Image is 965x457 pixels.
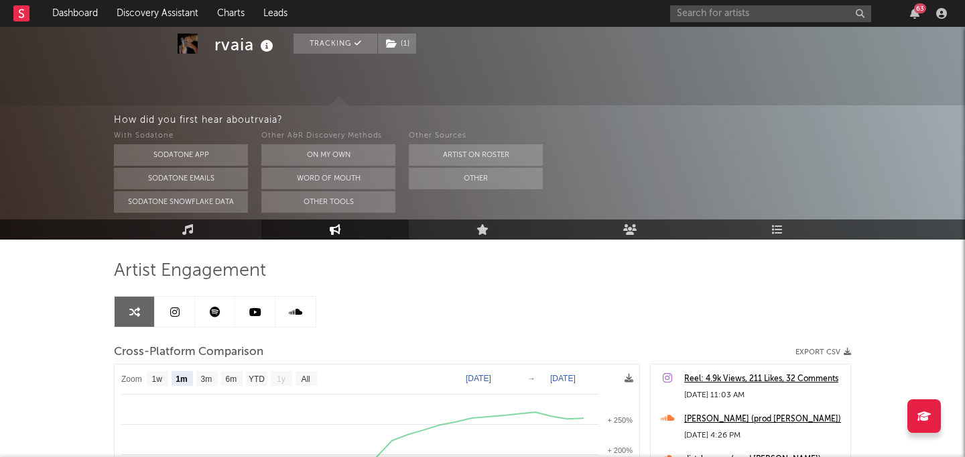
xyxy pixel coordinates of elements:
[114,144,248,166] button: Sodatone App
[294,34,377,54] button: Tracking
[226,374,237,384] text: 6m
[121,374,142,384] text: Zoom
[914,3,926,13] div: 63
[261,144,395,166] button: On My Own
[684,387,844,403] div: [DATE] 11:03 AM
[114,191,248,213] button: Sodatone Snowflake Data
[152,374,163,384] text: 1w
[910,8,919,19] button: 63
[261,128,395,144] div: Other A&R Discovery Methods
[466,374,491,383] text: [DATE]
[684,411,844,427] a: [PERSON_NAME] (prod [PERSON_NAME])
[409,144,543,166] button: Artist on Roster
[201,374,212,384] text: 3m
[795,348,851,356] button: Export CSV
[378,34,416,54] button: (1)
[684,427,844,444] div: [DATE] 4:26 PM
[670,5,871,22] input: Search for artists
[409,128,543,144] div: Other Sources
[377,34,417,54] span: ( 1 )
[114,168,248,189] button: Sodatone Emails
[409,168,543,189] button: Other
[684,371,844,387] a: Reel: 4.9k Views, 211 Likes, 32 Comments
[301,374,310,384] text: All
[527,374,535,383] text: →
[550,374,576,383] text: [DATE]
[261,168,395,189] button: Word Of Mouth
[176,374,187,384] text: 1m
[114,112,965,128] div: How did you first hear about rvaia ?
[261,191,395,213] button: Other Tools
[607,446,633,454] text: + 200%
[114,128,248,144] div: With Sodatone
[214,34,277,56] div: rvaia
[249,374,265,384] text: YTD
[114,344,263,360] span: Cross-Platform Comparison
[607,416,633,424] text: + 250%
[277,374,285,384] text: 1y
[114,263,266,279] span: Artist Engagement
